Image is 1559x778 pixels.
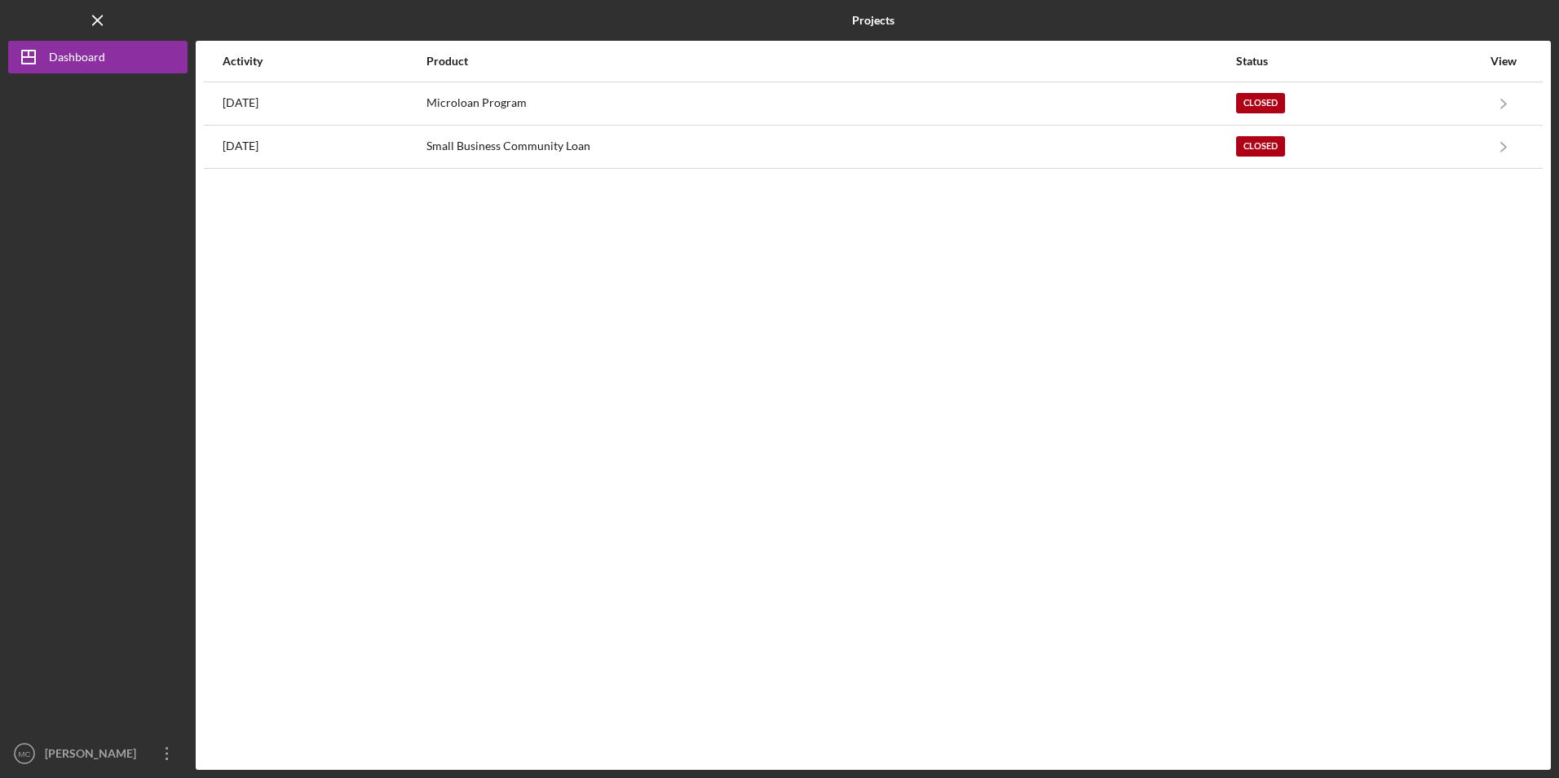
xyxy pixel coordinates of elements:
div: Closed [1236,136,1285,157]
div: [PERSON_NAME] [41,737,147,774]
text: MC [19,749,31,758]
div: Activity [223,55,425,68]
button: Dashboard [8,41,188,73]
button: MC[PERSON_NAME] [8,737,188,770]
div: Closed [1236,93,1285,113]
div: Microloan Program [426,83,1234,124]
div: Dashboard [49,41,105,77]
div: Product [426,55,1234,68]
time: 2023-10-05 17:28 [223,96,258,109]
time: 2023-08-31 00:28 [223,139,258,153]
b: Projects [852,14,894,27]
div: View [1483,55,1524,68]
div: Small Business Community Loan [426,126,1234,167]
div: Status [1236,55,1482,68]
